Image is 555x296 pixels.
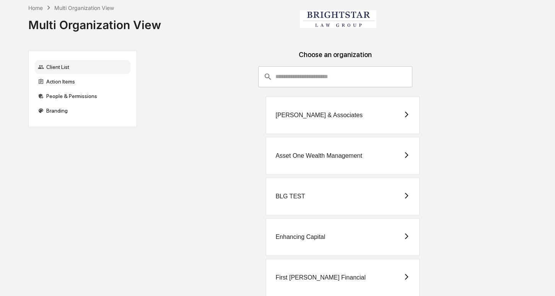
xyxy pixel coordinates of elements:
[143,51,528,66] div: Choose an organization
[35,104,130,118] div: Branding
[275,193,305,200] div: BLG TEST
[35,89,130,103] div: People & Permissions
[28,5,43,11] div: Home
[54,5,114,11] div: Multi Organization View
[258,66,412,87] div: consultant-dashboard__filter-organizations-search-bar
[28,12,161,32] div: Multi Organization View
[275,152,362,159] div: Asset One Wealth Management
[275,274,366,281] div: First [PERSON_NAME] Financial
[35,60,130,74] div: Client List
[300,10,376,28] img: Brightstar Law Group
[275,234,325,240] div: Enhancing Capital
[275,112,363,119] div: [PERSON_NAME] & Associates
[35,75,130,88] div: Action Items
